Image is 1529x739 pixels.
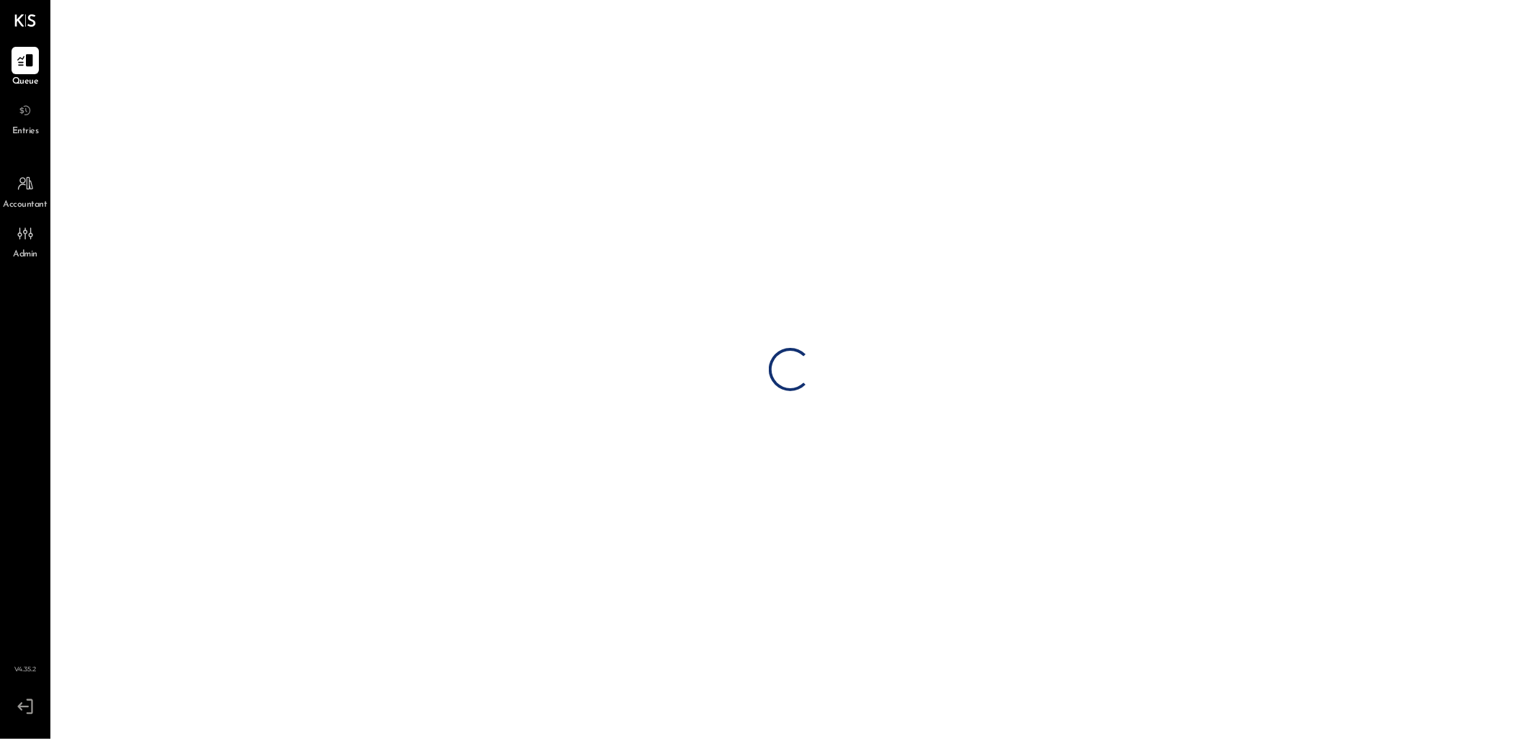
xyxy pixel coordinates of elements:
span: Entries [12,125,39,138]
a: Queue [1,47,50,89]
span: Queue [12,76,39,89]
span: Accountant [4,199,48,212]
a: Entries [1,97,50,138]
a: Accountant [1,170,50,212]
a: Admin [1,220,50,261]
span: Admin [13,248,37,261]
